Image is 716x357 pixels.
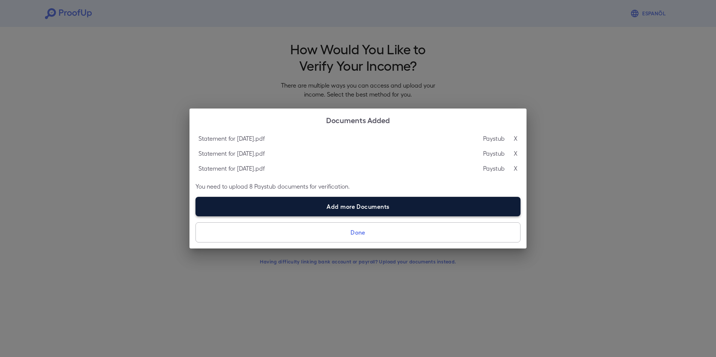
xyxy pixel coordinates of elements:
p: X [514,149,518,158]
button: Done [195,222,521,242]
p: Statement for [DATE].pdf [198,164,265,173]
p: You need to upload 8 Paystub documents for verification. [195,182,521,191]
p: X [514,134,518,143]
p: X [514,164,518,173]
p: Paystub [483,164,505,173]
p: Paystub [483,134,505,143]
p: Statement for [DATE].pdf [198,134,265,143]
h2: Documents Added [189,109,527,131]
p: Statement for [DATE].pdf [198,149,265,158]
label: Add more Documents [195,197,521,216]
p: Paystub [483,149,505,158]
